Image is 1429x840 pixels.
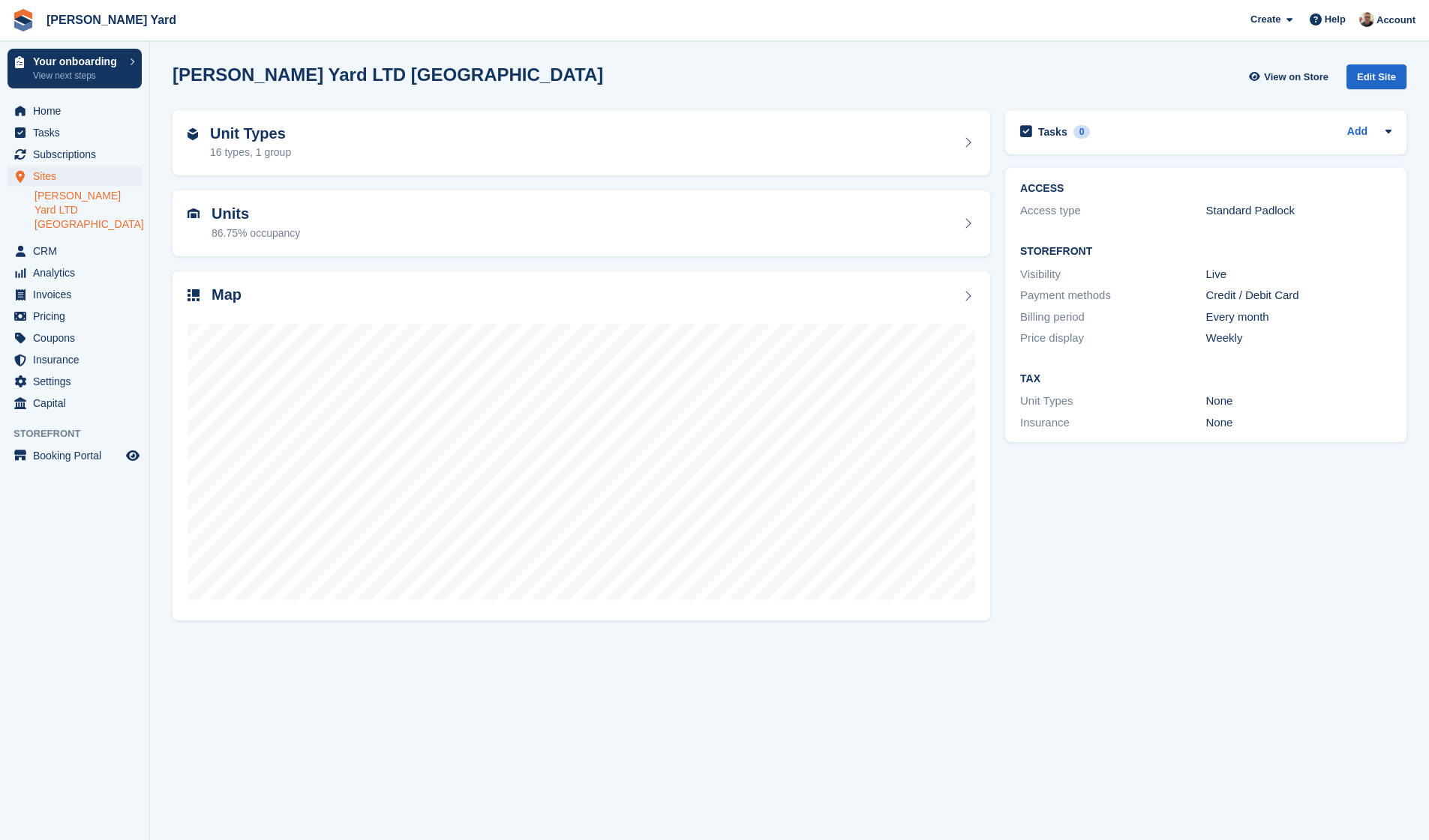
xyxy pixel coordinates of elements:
[8,144,142,165] a: menu
[33,371,123,392] span: Settings
[12,9,35,31] img: stora-icon-8386f47178a22dfd0bd8f6a31ec36ba5ce8667c1dd55bd0f319d3a0aa187defe.svg
[1247,64,1334,89] a: View on Store
[33,56,122,67] p: Your onboarding
[8,241,142,262] a: menu
[1206,330,1391,347] div: Weekly
[210,145,291,160] div: 16 types, 1 group
[8,100,142,121] a: menu
[173,110,990,176] a: Unit Types 16 types, 1 group
[1250,12,1280,27] span: Create
[173,271,990,621] a: Map
[1206,309,1391,326] div: Every month
[8,327,142,348] a: menu
[33,393,123,414] span: Capital
[212,226,300,241] div: 86.75% occupancy
[1020,373,1391,385] h2: Tax
[124,447,142,465] a: Preview store
[1020,414,1205,432] div: Insurance
[1020,330,1205,347] div: Price display
[8,306,142,327] a: menu
[33,69,122,82] p: View next steps
[8,284,142,305] a: menu
[8,122,142,143] a: menu
[41,7,182,32] a: [PERSON_NAME] Yard
[1020,287,1205,304] div: Payment methods
[33,100,123,121] span: Home
[1347,124,1367,141] a: Add
[188,128,198,140] img: unit-type-icn-2b2737a686de81e16bb02015468b77c625bbabd49415b5ef34ead5e3b44a266d.svg
[33,445,123,466] span: Booking Portal
[8,371,142,392] a: menu
[33,327,123,348] span: Coupons
[1038,125,1067,139] h2: Tasks
[1206,202,1391,220] div: Standard Padlock
[8,349,142,370] a: menu
[8,166,142,187] a: menu
[33,349,123,370] span: Insurance
[1376,13,1415,28] span: Account
[33,241,123,262] span: CRM
[1020,266,1205,283] div: Visibility
[1206,287,1391,304] div: Credit / Debit Card
[33,144,123,165] span: Subscriptions
[188,208,200,219] img: unit-icn-7be61d7bf1b0ce9d3e12c5938cc71ed9869f7b940bace4675aadf7bd6d80202e.svg
[1020,246,1391,258] h2: Storefront
[33,166,123,187] span: Sites
[8,49,142,88] a: Your onboarding View next steps
[8,445,142,466] a: menu
[8,262,142,283] a: menu
[1206,393,1391,410] div: None
[35,189,142,232] a: [PERSON_NAME] Yard LTD [GEOGRAPHIC_DATA]
[173,64,603,85] h2: [PERSON_NAME] Yard LTD [GEOGRAPHIC_DATA]
[33,122,123,143] span: Tasks
[1264,70,1328,85] span: View on Store
[1020,202,1205,220] div: Access type
[1359,12,1374,27] img: Si Allen
[212,205,300,223] h2: Units
[33,306,123,327] span: Pricing
[210,125,291,142] h2: Unit Types
[1206,414,1391,432] div: None
[212,286,242,303] h2: Map
[1020,309,1205,326] div: Billing period
[33,284,123,305] span: Invoices
[1073,125,1091,139] div: 0
[8,393,142,414] a: menu
[188,289,200,301] img: map-icn-33ee37083ee616e46c38cad1a60f524a97daa1e2b2c8c0bc3eb3415660979fc1.svg
[1325,12,1346,27] span: Help
[33,262,123,283] span: Analytics
[1346,64,1406,95] a: Edit Site
[173,190,990,256] a: Units 86.75% occupancy
[1020,393,1205,410] div: Unit Types
[1346,64,1406,89] div: Edit Site
[1206,266,1391,283] div: Live
[14,426,149,441] span: Storefront
[1020,183,1391,195] h2: ACCESS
